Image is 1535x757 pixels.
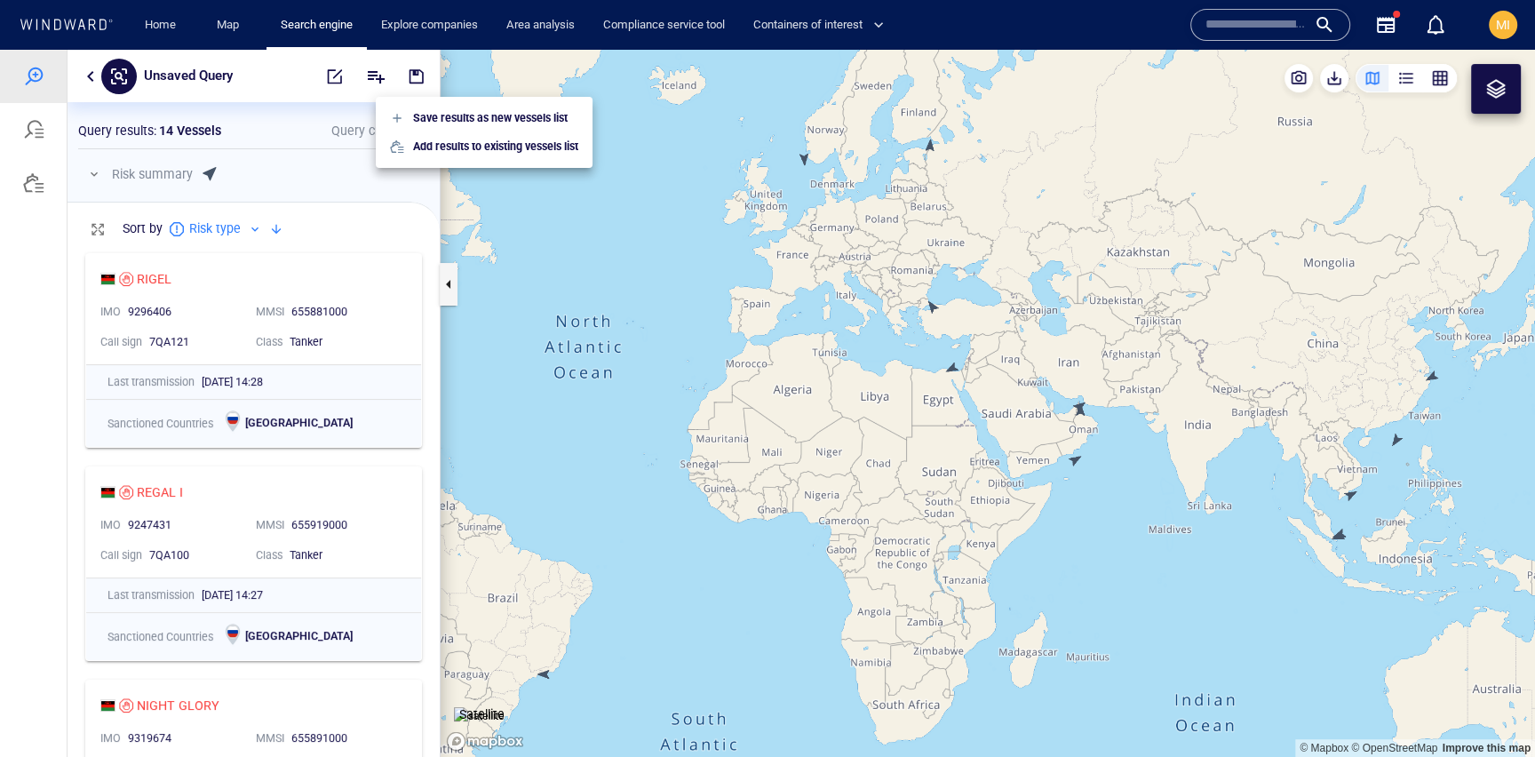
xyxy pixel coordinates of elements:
[1485,7,1521,43] button: MI
[374,10,485,41] a: Explore companies
[274,10,360,41] a: Search engine
[1496,18,1510,32] span: MI
[746,10,899,41] button: Containers of interest
[596,10,732,41] a: Compliance service tool
[499,10,582,41] a: Area analysis
[1459,677,1522,744] iframe: Chat
[753,15,884,36] span: Containers of interest
[138,10,183,41] a: Home
[1425,14,1446,36] div: Notification center
[413,89,578,105] p: Add results to existing vessels list
[203,10,259,41] button: Map
[413,60,568,76] p: Save results as new vessels list
[131,10,188,41] button: Home
[210,10,252,41] a: Map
